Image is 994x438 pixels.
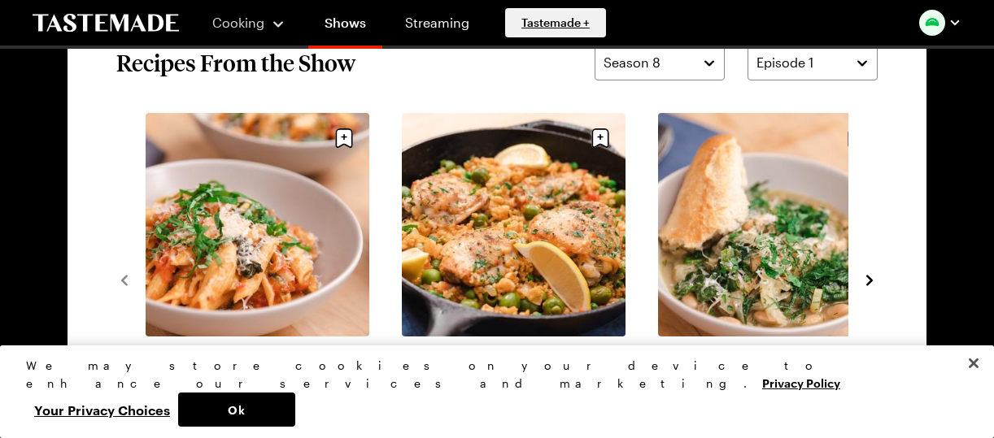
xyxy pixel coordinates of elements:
[178,392,295,427] button: Ok
[919,10,961,36] button: Profile picture
[116,269,133,288] button: navigate to previous item
[756,53,813,72] span: Episode 1
[26,357,954,392] div: We may store cookies on your device to enhance our services and marketing.
[748,45,878,80] button: Episode 1
[26,357,954,427] div: Privacy
[402,343,626,359] a: One-Pot Chicken & Rice
[211,3,286,42] button: Cooking
[841,123,872,154] button: Save recipe
[585,123,616,154] button: Save recipe
[604,53,660,72] span: Season 8
[658,343,882,359] a: One-Pot Brothy Beans
[595,45,725,80] button: Season 8
[329,123,360,154] button: Save recipe
[33,14,179,33] a: To Tastemade Home Page
[26,392,178,427] button: Your Privacy Choices
[212,15,264,30] span: Cooking
[521,15,590,31] span: Tastemade +
[505,8,606,37] a: Tastemade +
[861,269,878,288] button: navigate to next item
[116,48,355,77] h2: Recipes From the Show
[919,10,945,36] img: Profile picture
[308,3,382,49] a: Shows
[956,345,992,381] button: Close
[762,375,840,390] a: More information about your privacy, opens in a new tab
[146,343,369,359] a: Affordable One-Pot Penne Pasta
